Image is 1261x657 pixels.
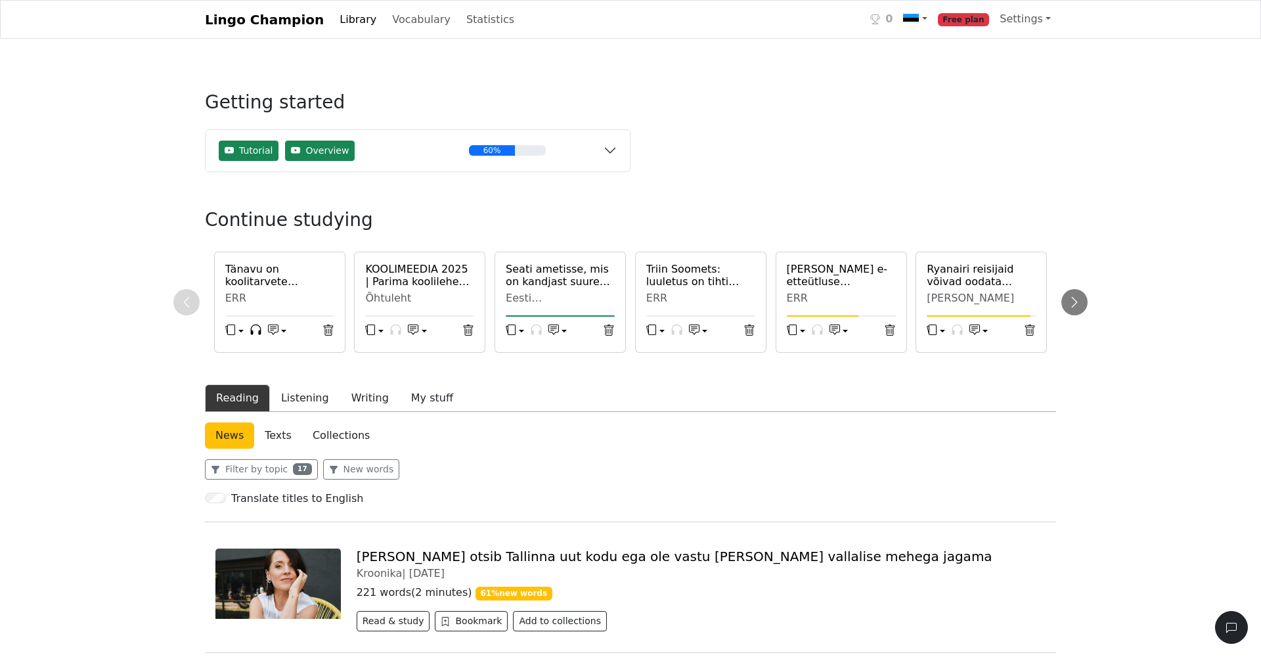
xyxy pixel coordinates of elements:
[646,263,755,288] a: Triin Soomets: luuletus on tihti targem [PERSON_NAME] autor
[865,6,898,33] a: 0
[461,7,520,33] a: Statistics
[409,567,445,579] span: [DATE]
[885,11,893,27] span: 0
[225,263,334,288] a: Tänavu on koolitarvete hinnatõus tagasihoidlik
[476,587,552,600] span: 61 % new words
[357,611,430,631] button: Read & study
[387,7,456,33] a: Vocabulary
[231,492,363,505] h6: Translate titles to English
[340,384,400,412] button: Writing
[305,144,349,158] span: Overview
[357,549,992,564] a: [PERSON_NAME] otsib Tallinna uut kodu ega ole vastu [PERSON_NAME] vallalise mehega jagama
[205,7,324,33] a: Lingo Champion
[205,459,318,480] button: Filter by topic17
[239,144,273,158] span: Tutorial
[927,263,1036,288] a: Ryanairi reisijaid võivad oodata krõbedad trahvid
[293,463,311,475] span: 17
[994,6,1056,32] a: Settings
[938,13,990,26] span: Free plan
[205,91,630,124] h3: Getting started
[215,549,341,619] img: 43b2407e-7e3f-4f52-a9c2-f9045b1f57c3.jpg
[903,12,919,28] img: ee.svg
[927,292,1036,305] div: [PERSON_NAME]
[365,263,474,288] a: KOOLIMEEDIA 2025 | Parima koolilehe toimetus: seda lehte [PERSON_NAME] ainult meie kooli õpilased...
[513,611,607,631] button: Add to collections
[357,617,435,629] a: Read & study
[646,292,755,305] div: ERR
[469,145,515,156] div: 60%
[365,292,474,305] div: Õhtuleht
[206,130,630,171] button: TutorialOverview60%
[270,384,340,412] button: Listening
[787,263,896,288] a: [PERSON_NAME] e-etteütluse korrektset teksti
[323,459,400,480] button: New words
[400,384,464,412] button: My stuff
[219,141,278,161] button: Tutorial
[205,209,665,231] h3: Continue studying
[435,611,508,631] button: Bookmark
[205,422,254,449] a: News
[205,384,270,412] button: Reading
[506,292,615,305] div: Eesti [PERSON_NAME]
[357,567,1046,579] div: Kroonika |
[334,7,382,33] a: Library
[357,585,1046,600] p: 221 words ( 2 minutes )
[285,141,355,161] button: Overview
[302,422,380,449] a: Collections
[225,292,334,305] div: ERR
[506,263,615,288] a: Seati ametisse, mis on kandjast suurem | Ajaleht Eesti [PERSON_NAME]
[787,292,896,305] div: ERR
[933,6,995,33] a: Free plan
[254,422,302,449] a: Texts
